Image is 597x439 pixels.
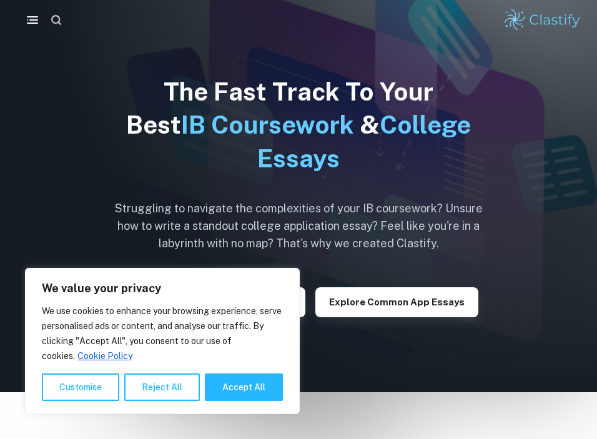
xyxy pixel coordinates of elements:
[42,303,283,363] p: We use cookies to enhance your browsing experience, serve personalised ads or content, and analys...
[315,295,478,307] a: Explore Common App essays
[105,75,492,175] h1: The Fast Track To Your Best &
[315,287,478,317] button: Explore Common App essays
[124,373,200,401] button: Reject All
[42,373,119,401] button: Customise
[205,373,283,401] button: Accept All
[257,110,471,172] span: College Essays
[25,268,300,414] div: We value your privacy
[77,350,133,362] a: Cookie Policy
[503,7,582,32] img: Clastify logo
[181,110,354,139] span: IB Coursework
[42,281,283,296] p: We value your privacy
[105,200,492,252] h6: Struggling to navigate the complexities of your IB coursework? Unsure how to write a standout col...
